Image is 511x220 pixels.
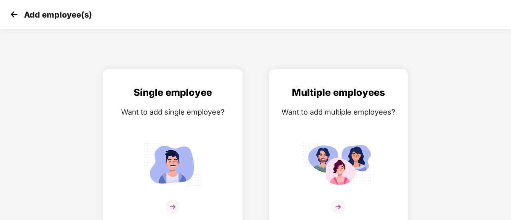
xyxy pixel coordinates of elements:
div: Single employee [111,85,234,100]
img: svg+xml;base64,PHN2ZyB4bWxucz0iaHR0cDovL3d3dy53My5vcmcvMjAwMC9zdmciIGlkPSJNdWx0aXBsZV9lbXBsb3llZS... [302,139,374,189]
img: svg+xml;base64,PHN2ZyB4bWxucz0iaHR0cDovL3d3dy53My5vcmcvMjAwMC9zdmciIGlkPSJTaW5nbGVfZW1wbG95ZWUiIH... [137,139,209,189]
div: Multiple employees [277,85,400,100]
p: Add employee(s) [24,10,92,20]
img: svg+xml;base64,PHN2ZyB4bWxucz0iaHR0cDovL3d3dy53My5vcmcvMjAwMC9zdmciIHdpZHRoPSIzNiIgaGVpZ2h0PSIzNi... [166,200,180,214]
img: svg+xml;base64,PHN2ZyB4bWxucz0iaHR0cDovL3d3dy53My5vcmcvMjAwMC9zdmciIHdpZHRoPSIzNiIgaGVpZ2h0PSIzNi... [331,200,345,214]
img: svg+xml;base64,PHN2ZyB4bWxucz0iaHR0cDovL3d3dy53My5vcmcvMjAwMC9zdmciIHdpZHRoPSIzMCIgaGVpZ2h0PSIzMC... [8,8,20,20]
div: Want to add single employee? [111,106,234,118]
div: Want to add multiple employees? [277,106,400,118]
